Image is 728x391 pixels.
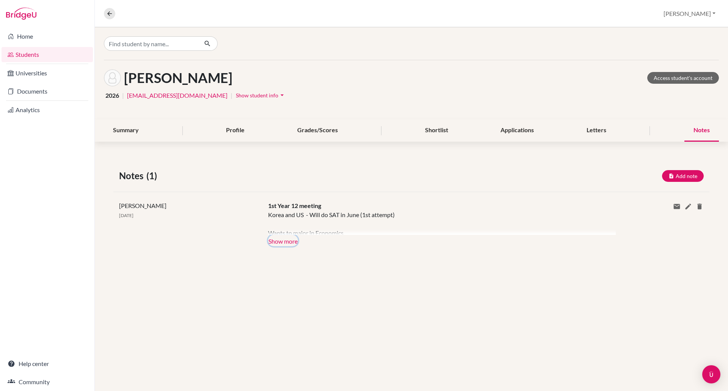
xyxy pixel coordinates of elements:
[491,119,543,142] div: Applications
[119,169,146,183] span: Notes
[268,210,604,235] div: Korea and US - Will do SAT in June (1st attempt) Wants to major in Economics Current grades : HL ...
[124,70,232,86] h1: [PERSON_NAME]
[2,356,93,371] a: Help center
[119,213,133,218] span: [DATE]
[127,91,227,100] a: [EMAIL_ADDRESS][DOMAIN_NAME]
[119,202,166,209] span: [PERSON_NAME]
[647,72,719,84] a: Access student's account
[104,119,148,142] div: Summary
[231,91,232,100] span: |
[288,119,347,142] div: Grades/Scores
[660,6,719,21] button: [PERSON_NAME]
[662,170,704,182] button: Add note
[6,8,36,20] img: Bridge-U
[104,36,198,51] input: Find student by name...
[268,202,321,209] span: 1st Year 12 meeting
[684,119,719,142] div: Notes
[104,69,121,86] img: Isabella Park's avatar
[2,374,93,389] a: Community
[122,91,124,100] span: |
[2,102,93,117] a: Analytics
[2,29,93,44] a: Home
[217,119,254,142] div: Profile
[2,47,93,62] a: Students
[268,235,298,246] button: Show more
[105,91,119,100] span: 2026
[146,169,160,183] span: (1)
[278,91,286,99] i: arrow_drop_down
[2,84,93,99] a: Documents
[236,92,278,99] span: Show student info
[702,365,720,383] div: Open Intercom Messenger
[416,119,457,142] div: Shortlist
[2,66,93,81] a: Universities
[577,119,615,142] div: Letters
[235,89,286,101] button: Show student infoarrow_drop_down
